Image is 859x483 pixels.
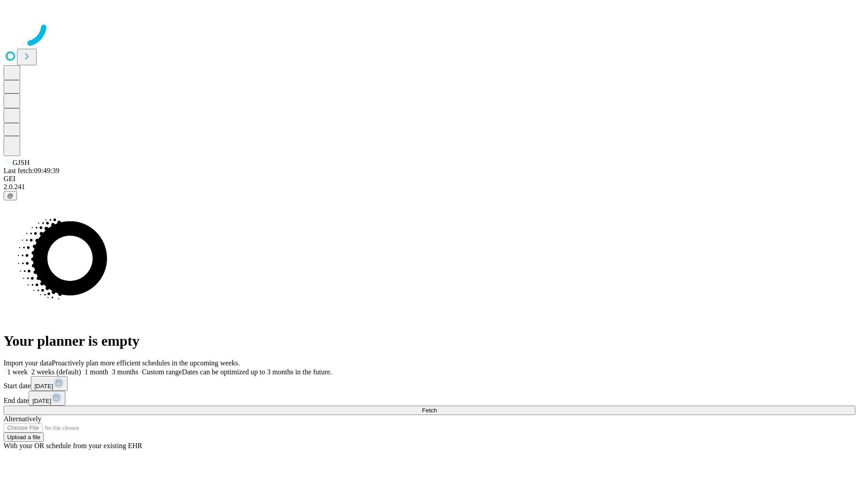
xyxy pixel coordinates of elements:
[422,407,437,414] span: Fetch
[85,368,108,376] span: 1 month
[4,167,60,174] span: Last fetch: 09:49:39
[4,191,17,200] button: @
[4,359,52,367] span: Import your data
[182,368,332,376] span: Dates can be optimized up to 3 months in the future.
[29,391,65,406] button: [DATE]
[13,159,30,166] span: GJSH
[4,406,855,415] button: Fetch
[7,368,28,376] span: 1 week
[112,368,138,376] span: 3 months
[31,376,68,391] button: [DATE]
[31,368,81,376] span: 2 weeks (default)
[4,391,855,406] div: End date
[7,192,13,199] span: @
[32,398,51,404] span: [DATE]
[4,415,41,423] span: Alternatively
[4,183,855,191] div: 2.0.241
[142,368,182,376] span: Custom range
[4,442,142,449] span: With your OR schedule from your existing EHR
[4,175,855,183] div: GEI
[34,383,53,390] span: [DATE]
[4,333,855,349] h1: Your planner is empty
[52,359,240,367] span: Proactively plan more efficient schedules in the upcoming weeks.
[4,432,44,442] button: Upload a file
[4,376,855,391] div: Start date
